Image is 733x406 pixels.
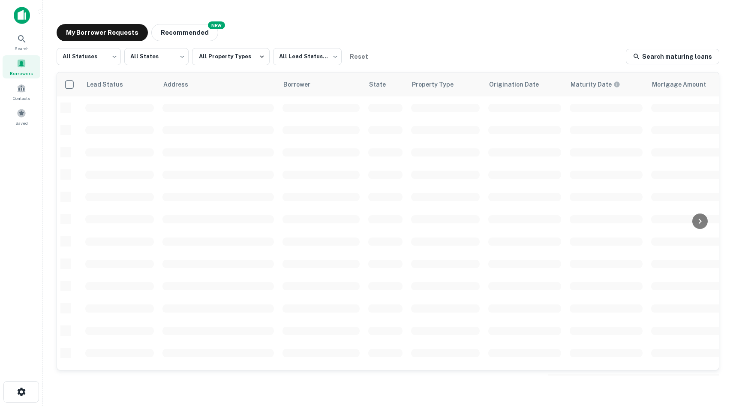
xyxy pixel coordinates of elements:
a: Borrowers [3,55,40,78]
img: capitalize-icon.png [14,7,30,24]
span: Mortgage Amount [652,79,717,90]
th: Property Type [407,72,484,96]
div: All Lead Statuses [273,45,342,68]
span: Property Type [412,79,465,90]
span: Address [163,79,199,90]
span: State [369,79,397,90]
iframe: Chat Widget [690,337,733,379]
span: Borrower [283,79,321,90]
a: Search [3,30,40,54]
button: Reset [345,48,373,65]
span: Origination Date [489,79,550,90]
div: All States [124,45,189,68]
span: Saved [15,120,28,126]
div: All Statuses [57,45,121,68]
th: Borrower [278,72,364,96]
th: Maturity dates displayed may be estimated. Please contact the lender for the most accurate maturi... [565,72,647,96]
th: Mortgage Amount [647,72,733,96]
a: Search maturing loans [626,49,719,64]
div: NEW [208,21,225,29]
a: Contacts [3,80,40,103]
span: Contacts [13,95,30,102]
span: Lead Status [86,79,134,90]
div: Maturity dates displayed may be estimated. Please contact the lender for the most accurate maturi... [571,80,620,89]
button: Recommended [151,24,218,41]
button: All Property Types [192,48,270,65]
span: Maturity dates displayed may be estimated. Please contact the lender for the most accurate maturi... [571,80,631,89]
a: Saved [3,105,40,128]
th: Origination Date [484,72,565,96]
span: Search [15,45,29,52]
th: Lead Status [81,72,158,96]
button: My Borrower Requests [57,24,148,41]
h6: Maturity Date [571,80,612,89]
span: Borrowers [10,70,33,77]
th: State [364,72,407,96]
th: Address [158,72,278,96]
